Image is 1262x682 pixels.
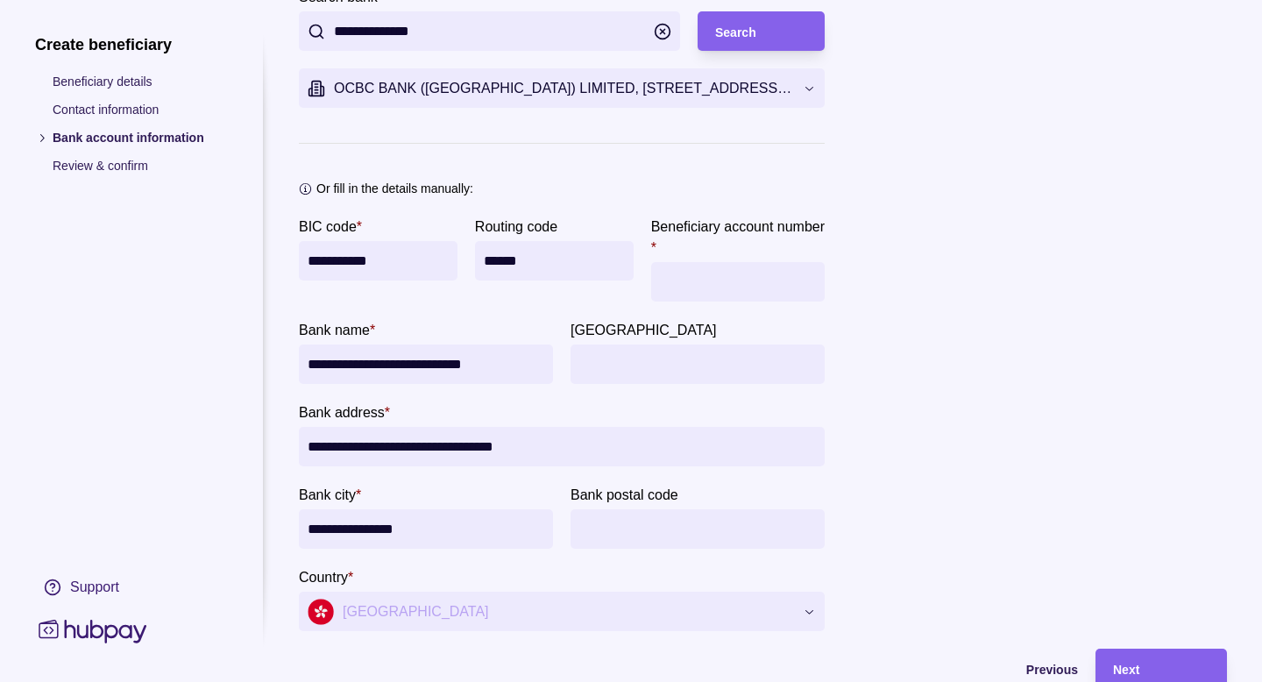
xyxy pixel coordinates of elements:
[1026,663,1078,677] span: Previous
[698,11,825,51] button: Search
[53,72,228,91] p: Beneficiary details
[70,578,119,597] div: Support
[334,11,645,51] input: Search bank
[579,345,816,384] input: Bank province
[299,570,348,585] p: Country
[571,323,717,337] p: [GEOGRAPHIC_DATA]
[715,25,756,39] span: Search
[571,319,717,340] label: Bank province
[299,484,361,505] label: Bank city
[1113,663,1139,677] span: Next
[299,401,390,423] label: Bank address
[53,128,228,147] p: Bank account information
[484,241,625,281] input: Routing code
[299,566,353,587] label: Country
[299,405,385,420] p: Bank address
[35,35,228,54] h1: Create beneficiary
[571,487,678,502] p: Bank postal code
[299,323,370,337] p: Bank name
[308,345,544,384] input: bankName
[475,216,557,237] label: Routing code
[299,319,375,340] label: Bank name
[571,484,678,505] label: Bank postal code
[579,509,816,549] input: Bank postal code
[299,487,356,502] p: Bank city
[53,156,228,175] p: Review & confirm
[651,219,825,234] p: Beneficiary account number
[660,262,816,302] input: Beneficiary account number
[316,179,473,198] p: Or fill in the details manually:
[299,219,357,234] p: BIC code
[53,100,228,119] p: Contact information
[299,216,362,237] label: BIC code
[308,509,544,549] input: Bank city
[308,427,816,466] input: Bank address
[651,216,825,258] label: Beneficiary account number
[35,569,228,606] a: Support
[308,241,449,281] input: BIC code
[475,219,557,234] p: Routing code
